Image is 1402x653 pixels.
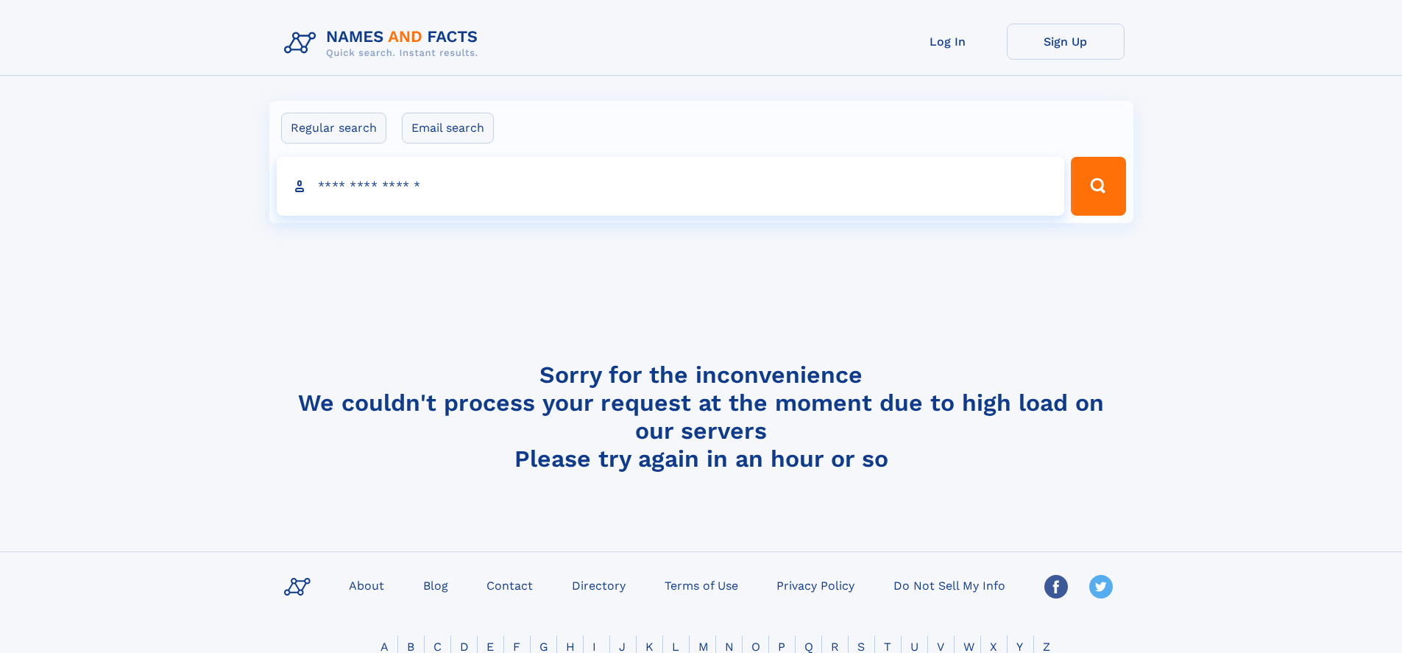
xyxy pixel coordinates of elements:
label: Email search [402,113,494,144]
a: Log In [889,24,1007,60]
img: Twitter [1089,575,1113,599]
a: Blog [417,574,454,596]
a: Do Not Sell My Info [888,574,1011,596]
button: Search Button [1071,157,1125,216]
a: Privacy Policy [771,574,860,596]
input: search input [277,157,1065,216]
a: Directory [566,574,631,596]
img: Facebook [1044,575,1068,599]
label: Regular search [281,113,386,144]
a: Contact [481,574,539,596]
img: Logo Names and Facts [278,24,490,63]
a: Terms of Use [659,574,744,596]
a: About [343,574,390,596]
a: Sign Up [1007,24,1125,60]
h4: Sorry for the inconvenience We couldn't process your request at the moment due to high load on ou... [278,361,1125,473]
